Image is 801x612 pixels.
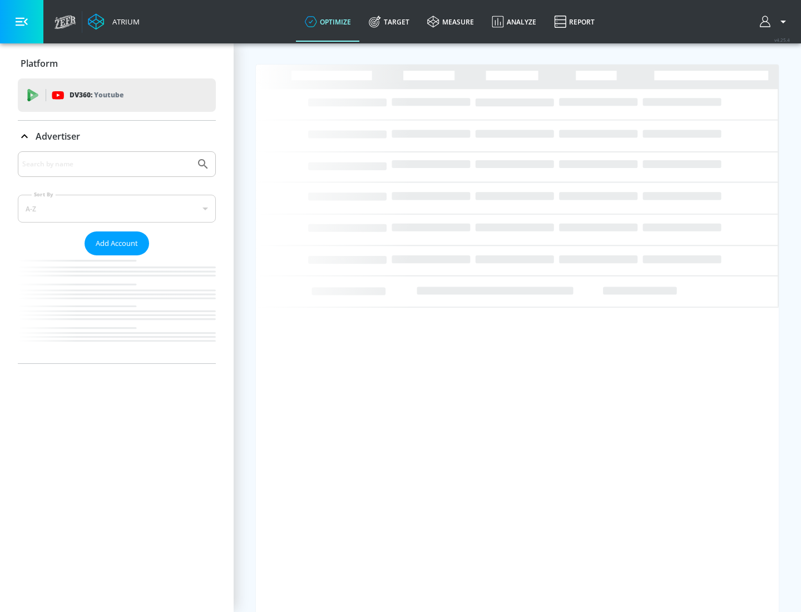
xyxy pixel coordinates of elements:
div: DV360: Youtube [18,78,216,112]
p: Advertiser [36,130,80,142]
div: Advertiser [18,121,216,152]
div: Advertiser [18,151,216,363]
a: measure [418,2,483,42]
p: DV360: [70,89,123,101]
a: Atrium [88,13,140,30]
p: Youtube [94,89,123,101]
a: Report [545,2,604,42]
p: Platform [21,57,58,70]
span: v 4.25.4 [774,37,790,43]
div: A-Z [18,195,216,223]
a: optimize [296,2,360,42]
a: Analyze [483,2,545,42]
label: Sort By [32,191,56,198]
a: Target [360,2,418,42]
div: Atrium [108,17,140,27]
button: Add Account [85,231,149,255]
span: Add Account [96,237,138,250]
input: Search by name [22,157,191,171]
div: Platform [18,48,216,79]
nav: list of Advertiser [18,255,216,363]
